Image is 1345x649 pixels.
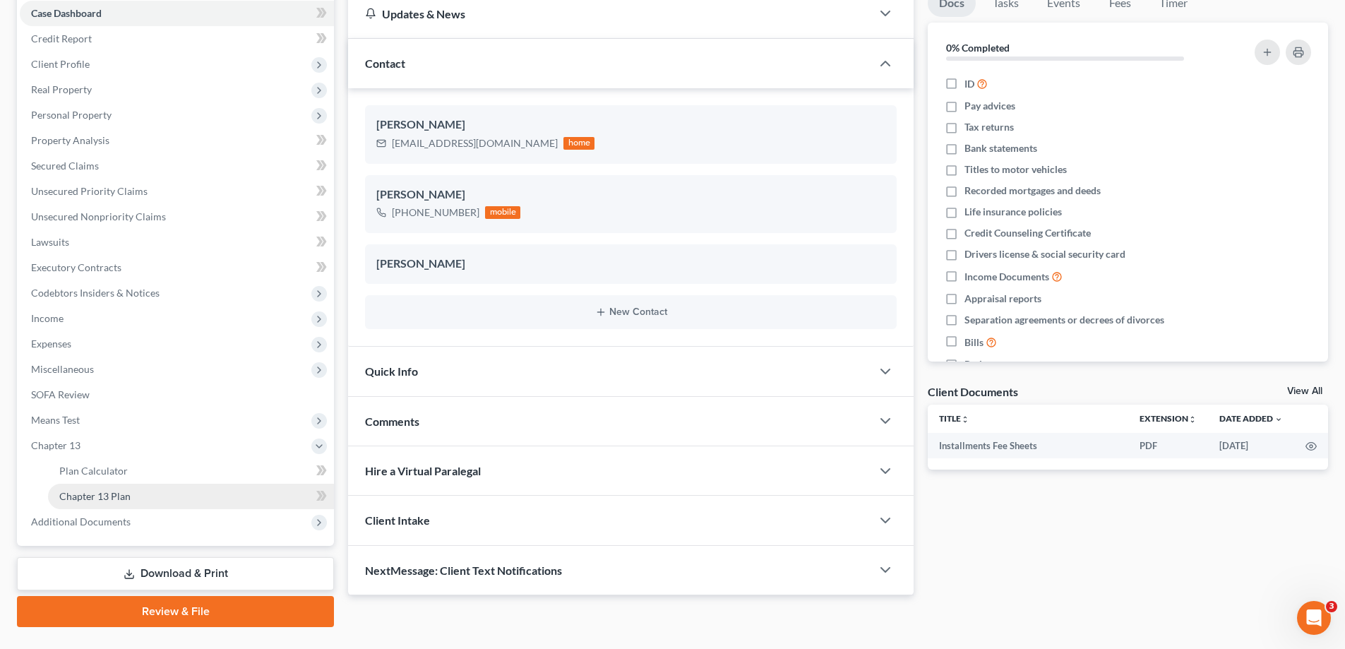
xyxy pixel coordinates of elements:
[31,185,148,197] span: Unsecured Priority Claims
[964,99,1015,113] span: Pay advices
[365,364,418,378] span: Quick Info
[20,1,334,26] a: Case Dashboard
[964,335,984,350] span: Bills
[563,137,594,150] div: home
[31,83,92,95] span: Real Property
[392,136,558,150] div: [EMAIL_ADDRESS][DOMAIN_NAME]
[20,128,334,153] a: Property Analysis
[20,153,334,179] a: Secured Claims
[20,255,334,280] a: Executory Contracts
[376,256,885,273] div: [PERSON_NAME]
[961,415,969,424] i: unfold_more
[964,313,1164,327] span: Separation agreements or decrees of divorces
[31,109,112,121] span: Personal Property
[1140,413,1197,424] a: Extensionunfold_more
[1297,601,1331,635] iframe: Intercom live chat
[1274,415,1283,424] i: expand_more
[365,513,430,527] span: Client Intake
[365,6,854,21] div: Updates & News
[964,292,1041,306] span: Appraisal reports
[376,306,885,318] button: New Contact
[964,270,1049,284] span: Income Documents
[1188,415,1197,424] i: unfold_more
[946,42,1010,54] strong: 0% Completed
[31,58,90,70] span: Client Profile
[20,26,334,52] a: Credit Report
[376,186,885,203] div: [PERSON_NAME]
[1326,601,1337,612] span: 3
[31,388,90,400] span: SOFA Review
[964,120,1014,134] span: Tax returns
[485,206,520,219] div: mobile
[964,77,974,91] span: ID
[365,415,419,428] span: Comments
[17,596,334,627] a: Review & File
[17,557,334,590] a: Download & Print
[59,465,128,477] span: Plan Calculator
[31,210,166,222] span: Unsecured Nonpriority Claims
[31,312,64,324] span: Income
[1287,386,1322,396] a: View All
[31,7,102,19] span: Case Dashboard
[20,230,334,255] a: Lawsuits
[964,205,1062,219] span: Life insurance policies
[939,413,969,424] a: Titleunfold_more
[31,32,92,44] span: Credit Report
[31,439,80,451] span: Chapter 13
[31,261,121,273] span: Executory Contracts
[1219,413,1283,424] a: Date Added expand_more
[365,564,562,577] span: NextMessage: Client Text Notifications
[31,338,71,350] span: Expenses
[964,141,1037,155] span: Bank statements
[31,236,69,248] span: Lawsuits
[31,363,94,375] span: Miscellaneous
[365,464,481,477] span: Hire a Virtual Paralegal
[31,516,131,528] span: Additional Documents
[365,56,405,70] span: Contact
[31,160,99,172] span: Secured Claims
[48,484,334,509] a: Chapter 13 Plan
[1128,433,1208,458] td: PDF
[928,384,1018,399] div: Client Documents
[964,162,1067,177] span: Titles to motor vehicles
[1208,433,1294,458] td: [DATE]
[48,458,334,484] a: Plan Calculator
[31,134,109,146] span: Property Analysis
[59,490,131,502] span: Chapter 13 Plan
[31,414,80,426] span: Means Test
[964,247,1125,261] span: Drivers license & social security card
[20,204,334,230] a: Unsecured Nonpriority Claims
[31,287,160,299] span: Codebtors Insiders & Notices
[20,382,334,407] a: SOFA Review
[392,206,479,220] div: [PHONE_NUMBER]
[964,357,1101,371] span: Retirement account statements
[964,184,1101,198] span: Recorded mortgages and deeds
[376,117,885,133] div: [PERSON_NAME]
[20,179,334,204] a: Unsecured Priority Claims
[964,226,1091,240] span: Credit Counseling Certificate
[928,433,1128,458] td: Installments Fee Sheets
